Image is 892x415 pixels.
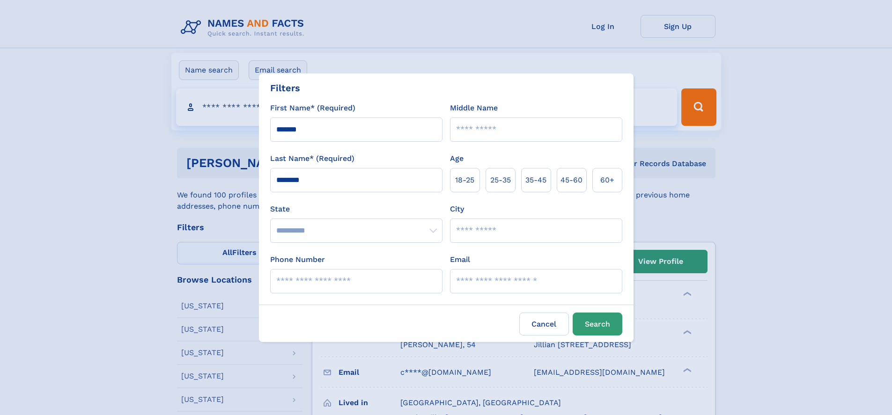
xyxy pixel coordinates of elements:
[525,175,546,186] span: 35‑45
[270,254,325,265] label: Phone Number
[270,81,300,95] div: Filters
[450,204,464,215] label: City
[270,153,354,164] label: Last Name* (Required)
[270,204,442,215] label: State
[450,102,498,114] label: Middle Name
[560,175,582,186] span: 45‑60
[450,254,470,265] label: Email
[519,313,569,335] label: Cancel
[573,313,622,335] button: Search
[455,175,474,186] span: 18‑25
[490,175,511,186] span: 25‑35
[270,102,355,114] label: First Name* (Required)
[450,153,464,164] label: Age
[600,175,614,186] span: 60+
